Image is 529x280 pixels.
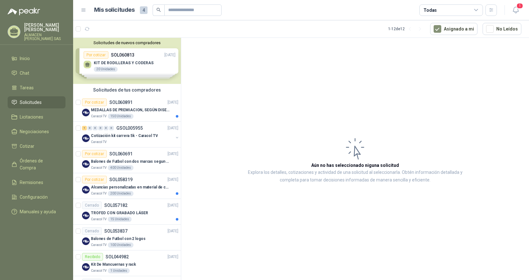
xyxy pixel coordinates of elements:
[109,152,133,156] p: SOL060691
[87,126,92,130] div: 0
[516,3,523,9] span: 1
[82,253,103,261] div: Recibido
[245,169,465,184] p: Explora los detalles, cotizaciones y actividad de una solicitud al seleccionarla. Obtén informaci...
[73,84,181,96] div: Solicitudes de tus compradores
[91,210,148,216] p: TROFEO CON GRABADO LÁSER
[8,96,65,108] a: Solicitudes
[20,128,49,135] span: Negociaciones
[20,179,43,186] span: Remisiones
[82,160,90,168] img: Company Logo
[94,5,135,15] h1: Mis solicitudes
[156,8,161,12] span: search
[106,255,129,259] p: SOL044982
[8,126,65,138] a: Negociaciones
[91,114,106,119] p: Caracol TV
[8,67,65,79] a: Chat
[108,268,130,273] div: 1 Unidades
[91,217,106,222] p: Caracol TV
[82,227,102,235] div: Cerrado
[108,217,132,222] div: 15 Unidades
[82,201,102,209] div: Cerrado
[82,186,90,194] img: Company Logo
[91,184,170,190] p: Alcancías personalizadas en material de cerámica (VER ADJUNTO)
[168,125,178,131] p: [DATE]
[91,242,106,248] p: Caracol TV
[20,208,56,215] span: Manuales y ayuda
[104,229,127,233] p: SOL053837
[8,8,40,15] img: Logo peakr
[91,159,170,165] p: Balones de Futbol con dos marcas segun adjunto. Adjuntar cotizacion en su formato
[91,191,106,196] p: Caracol TV
[73,173,181,199] a: Por cotizarSOL058319[DATE] Company LogoAlcancías personalizadas en material de cerámica (VER ADJU...
[73,225,181,250] a: CerradoSOL053837[DATE] Company LogoBalones de Futbol con 2 logosCaracol TV100 Unidades
[91,268,106,273] p: Caracol TV
[82,134,90,142] img: Company Logo
[8,176,65,188] a: Remisiones
[82,124,180,145] a: 1 0 0 0 0 0 GSOL005955[DATE] Company LogoCotización kit carrera 5k - Caracol TVCaracol TV
[82,237,90,245] img: Company Logo
[91,107,170,113] p: MEDALLAS DE PREMIACION, SEGÚN DISEÑO ADJUNTO(ADJUNTAR COTIZACION EN SU FORMATO
[20,143,34,150] span: Cotizar
[168,151,178,157] p: [DATE]
[168,177,178,183] p: [DATE]
[98,126,103,130] div: 0
[20,113,43,120] span: Licitaciones
[109,177,133,182] p: SOL058319
[20,55,30,62] span: Inicio
[24,33,65,41] p: ALMACEN [PERSON_NAME] SAS
[91,140,106,145] p: Caracol TV
[483,23,521,35] button: No Leídos
[8,191,65,203] a: Configuración
[168,228,178,234] p: [DATE]
[82,99,107,106] div: Por cotizar
[168,99,178,106] p: [DATE]
[73,250,181,276] a: RecibidoSOL044982[DATE] Company LogoKit De Mancuernas y rackCaracol TV1 Unidades
[20,70,29,77] span: Chat
[108,191,134,196] div: 200 Unidades
[73,199,181,225] a: CerradoSOL057182[DATE] Company LogoTROFEO CON GRABADO LÁSERCaracol TV15 Unidades
[108,242,134,248] div: 100 Unidades
[8,155,65,174] a: Órdenes de Compra
[388,24,425,34] div: 1 - 12 de 12
[104,203,127,208] p: SOL057182
[82,150,107,158] div: Por cotizar
[104,126,108,130] div: 0
[8,206,65,218] a: Manuales y ayuda
[311,162,399,169] h3: Aún no has seleccionado niguna solicitud
[116,126,143,130] p: GSOL005955
[20,84,34,91] span: Tareas
[73,147,181,173] a: Por cotizarSOL060691[DATE] Company LogoBalones de Futbol con dos marcas segun adjunto. Adjuntar c...
[108,165,134,170] div: 400 Unidades
[82,109,90,116] img: Company Logo
[20,157,59,171] span: Órdenes de Compra
[82,263,90,271] img: Company Logo
[168,202,178,208] p: [DATE]
[20,194,48,201] span: Configuración
[82,176,107,183] div: Por cotizar
[82,212,90,219] img: Company Logo
[91,236,146,242] p: Balones de Futbol con 2 logos
[8,52,65,65] a: Inicio
[108,114,134,119] div: 150 Unidades
[91,165,106,170] p: Caracol TV
[430,23,477,35] button: Asignado a mi
[168,254,178,260] p: [DATE]
[76,40,178,45] button: Solicitudes de nuevos compradores
[24,23,65,32] p: [PERSON_NAME] [PERSON_NAME]
[93,126,98,130] div: 0
[109,100,133,105] p: SOL060891
[109,126,114,130] div: 0
[510,4,521,16] button: 1
[8,111,65,123] a: Licitaciones
[82,126,87,130] div: 1
[73,96,181,122] a: Por cotizarSOL060891[DATE] Company LogoMEDALLAS DE PREMIACION, SEGÚN DISEÑO ADJUNTO(ADJUNTAR COTI...
[20,99,42,106] span: Solicitudes
[91,133,158,139] p: Cotización kit carrera 5k - Caracol TV
[140,6,148,14] span: 4
[423,7,437,14] div: Todas
[8,140,65,152] a: Cotizar
[8,82,65,94] a: Tareas
[91,262,136,268] p: Kit De Mancuernas y rack
[73,38,181,84] div: Solicitudes de nuevos compradoresPor cotizarSOL060813[DATE] KIT DE RODILLERAS Y CODERAS20 Unidade...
